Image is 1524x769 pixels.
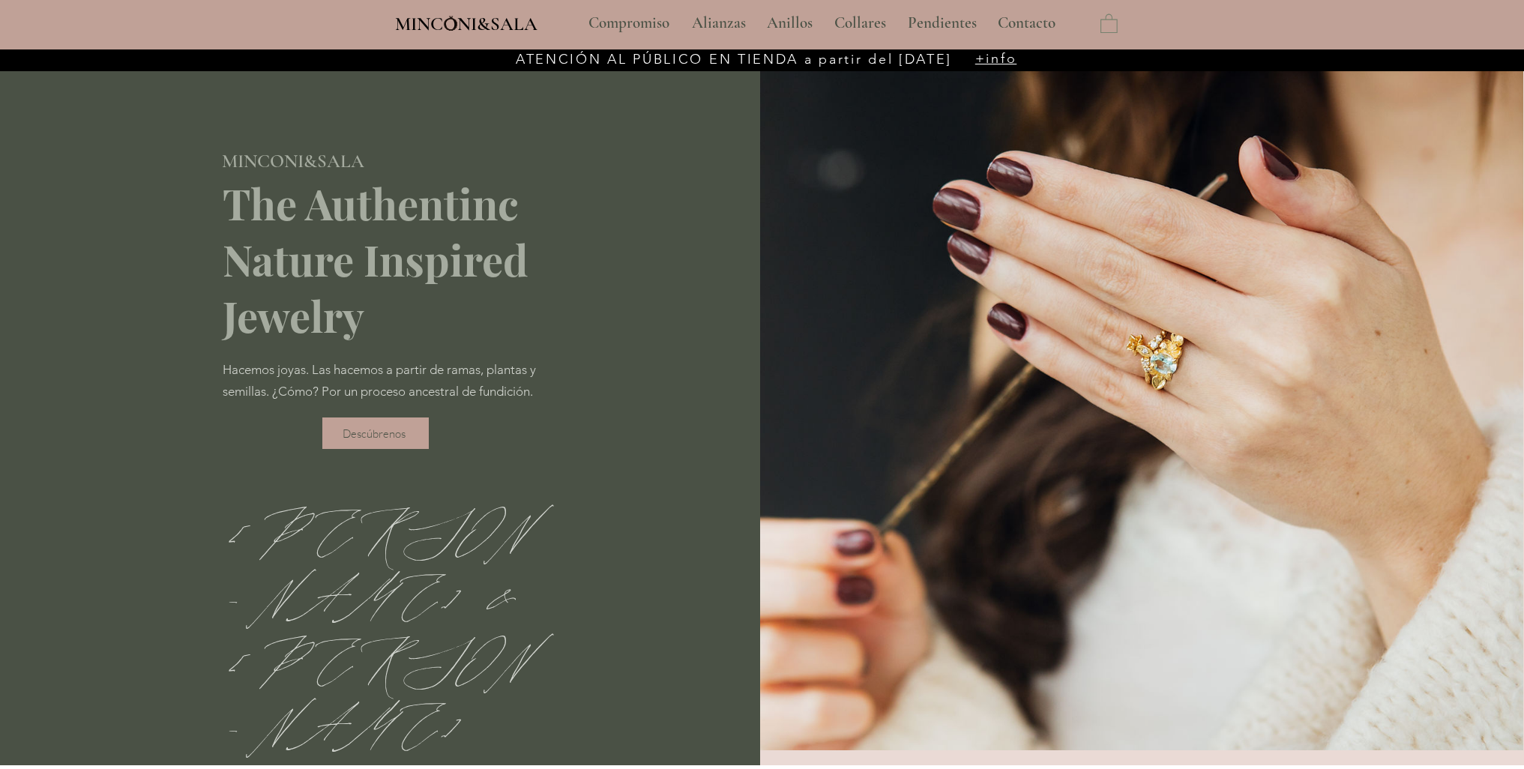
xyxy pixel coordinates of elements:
[684,4,753,42] p: Alianzas
[759,4,820,42] p: Anillos
[548,4,1097,42] nav: Sitio
[581,4,677,42] p: Compromiso
[681,4,756,42] a: Alianzas
[760,49,1523,750] img: 349A0073.jpg
[223,362,536,399] span: Hacemos joyas. Las hacemos a partir de ramas, plantas y semillas. ¿Cómo? Por un proceso ancestral...
[395,10,537,34] a: MINCONI&SALA
[395,13,537,35] span: MINCONI&SALA
[343,426,406,441] span: Descúbrenos
[223,175,528,343] span: The Authentinc Nature Inspired Jewelry
[827,4,894,42] p: Collares
[975,50,1017,67] a: +info
[222,150,364,172] span: MINCONI&SALA
[227,489,530,764] span: [PERSON_NAME] & [PERSON_NAME]
[990,4,1063,42] p: Contacto
[900,4,984,42] p: Pendientes
[897,4,987,42] a: Pendientes
[577,4,681,42] a: Compromiso
[322,417,429,449] a: Descúbrenos
[516,51,952,67] span: ATENCIÓN AL PÚBLICO EN TIENDA a partir del [DATE]
[987,4,1067,42] a: Contacto
[445,16,457,31] img: Minconi Sala
[756,4,823,42] a: Anillos
[222,147,364,172] a: MINCONI&SALA
[823,4,897,42] a: Collares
